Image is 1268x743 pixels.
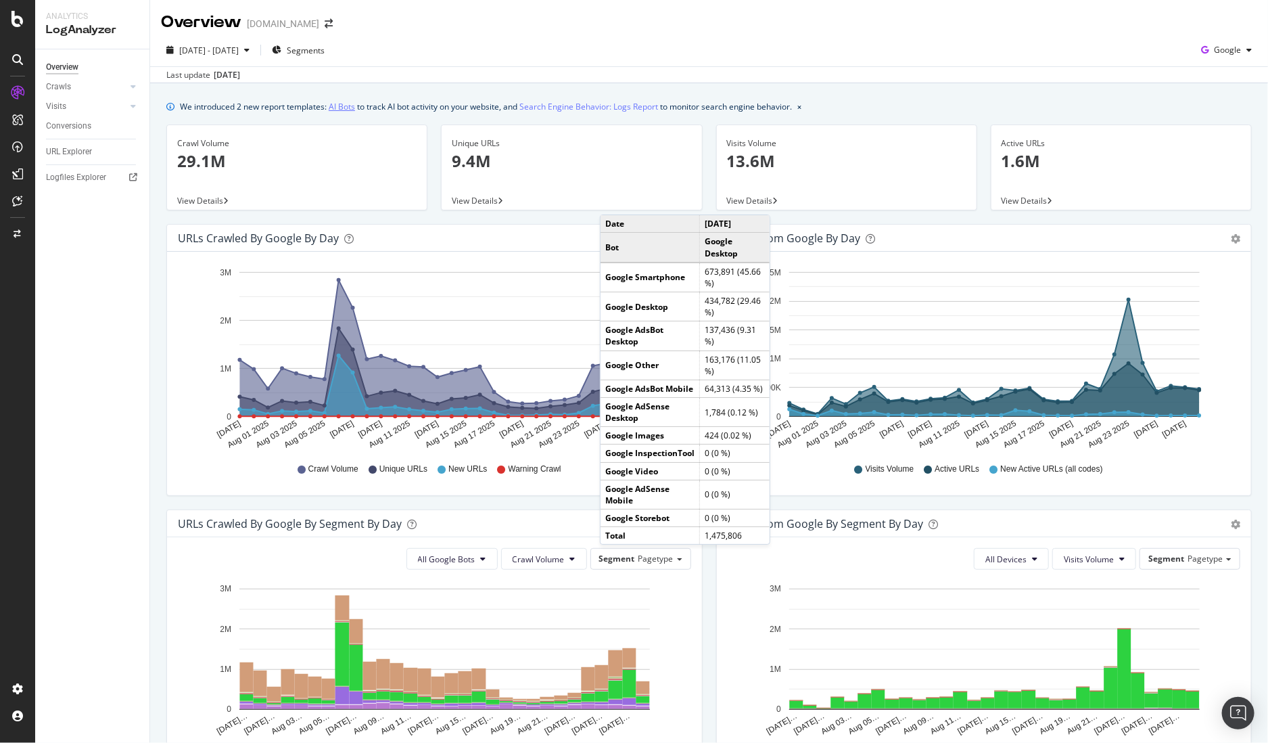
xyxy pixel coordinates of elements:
td: Google AdSense Desktop [601,398,700,427]
div: Visits from Google by day [728,231,861,245]
div: Analytics [46,11,139,22]
text: [DATE] [498,419,525,440]
a: Crawls [46,80,126,94]
text: 2M [220,316,231,325]
td: 0 (0 %) [700,462,770,480]
div: arrow-right-arrow-left [325,19,333,28]
td: 0 (0 %) [700,480,770,509]
text: Aug 15 2025 [424,419,469,450]
td: 424 (0.02 %) [700,427,770,445]
text: 1M [770,355,781,364]
div: [DATE] [214,69,240,81]
span: Unique URLs [379,464,427,475]
text: Aug 15 2025 [973,419,1018,450]
text: 1M [770,665,781,675]
div: Crawl Volume [177,137,417,150]
td: Google Images [601,427,700,445]
text: Aug 03 2025 [803,419,848,450]
text: 0 [227,705,231,715]
span: All Devices [985,554,1027,565]
a: URL Explorer [46,145,140,159]
text: 2M [770,625,781,634]
span: Segment [1148,553,1184,564]
a: Visits [46,99,126,114]
text: [DATE] [413,419,440,440]
div: Conversions [46,119,91,133]
td: Google Smartphone [601,263,700,292]
text: 3M [220,585,231,594]
td: Google AdsBot Desktop [601,321,700,351]
div: URL Explorer [46,145,92,159]
text: 0 [776,412,781,422]
td: 0 (0 %) [700,510,770,527]
text: Aug 11 2025 [916,419,961,450]
svg: A chart. [178,263,691,451]
button: close banner [794,97,805,116]
div: A chart. [728,263,1241,451]
text: [DATE] [962,419,989,440]
a: Search Engine Behavior: Logs Report [519,99,658,114]
td: 64,313 (4.35 %) [700,380,770,397]
span: Visits Volume [1064,554,1114,565]
div: gear [1231,234,1240,244]
button: All Google Bots [406,548,498,570]
button: [DATE] - [DATE] [161,39,255,61]
button: Google [1196,39,1257,61]
div: Active URLs [1002,137,1241,150]
div: [DOMAIN_NAME] [247,17,319,30]
div: A chart. [178,581,691,738]
text: 3M [220,268,231,277]
button: All Devices [974,548,1049,570]
text: 2M [770,297,781,307]
span: [DATE] - [DATE] [179,45,239,56]
span: Segments [287,45,325,56]
td: Google AdSense Mobile [601,480,700,509]
td: Google Video [601,462,700,480]
text: Aug 03 2025 [254,419,299,450]
span: Crawl Volume [308,464,358,475]
a: Conversions [46,119,140,133]
text: [DATE] [906,419,933,440]
span: Crawl Volume [513,554,565,565]
span: New Active URLs (all codes) [1000,464,1102,475]
text: [DATE] [1132,419,1159,440]
button: Crawl Volume [501,548,587,570]
text: [DATE] [215,419,242,440]
a: AI Bots [329,99,355,114]
span: Visits Volume [866,464,914,475]
div: Unique URLs [452,137,691,150]
text: 500K [761,383,780,392]
td: [DATE] [700,215,770,233]
text: Aug 17 2025 [1002,419,1046,450]
span: Warning Crawl [509,464,561,475]
text: 2M [220,625,231,634]
td: Date [601,215,700,233]
text: [DATE] [583,419,610,440]
text: Aug 01 2025 [226,419,271,450]
div: Open Intercom Messenger [1222,697,1254,729]
text: [DATE] [356,419,383,440]
span: View Details [1002,195,1048,206]
td: 163,176 (11.05 %) [700,351,770,380]
text: [DATE] [1048,419,1075,440]
span: Segment [599,553,635,564]
span: Active URLs [935,464,979,475]
text: Aug 23 2025 [1086,419,1131,450]
text: Aug 11 2025 [367,419,412,450]
span: Pagetype [638,553,674,564]
text: 2.5M [763,268,781,277]
text: [DATE] [1160,419,1188,440]
p: 1.6M [1002,150,1241,173]
td: 137,436 (9.31 %) [700,321,770,351]
text: [DATE] [878,419,905,440]
div: gear [1231,520,1240,529]
span: All Google Bots [418,554,475,565]
p: 29.1M [177,150,417,173]
text: Aug 01 2025 [775,419,820,450]
div: Visits Volume [727,137,966,150]
text: Aug 17 2025 [452,419,496,450]
text: Aug 21 2025 [509,419,553,450]
div: Visits from Google By Segment By Day [728,517,924,531]
div: A chart. [728,581,1241,738]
